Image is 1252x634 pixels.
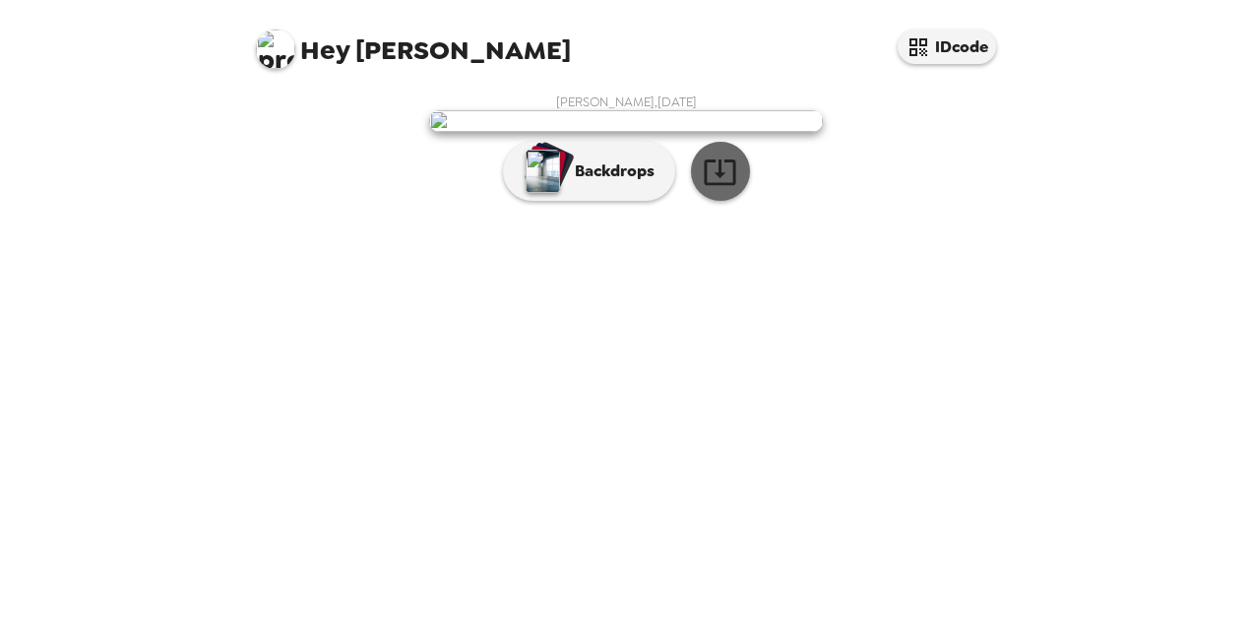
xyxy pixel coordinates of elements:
img: user [429,110,823,132]
span: [PERSON_NAME] , [DATE] [556,94,697,110]
img: profile pic [256,30,295,69]
p: Backdrops [565,159,655,183]
button: Backdrops [503,142,675,201]
span: Hey [300,32,349,68]
button: IDcode [898,30,996,64]
span: [PERSON_NAME] [256,20,571,64]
